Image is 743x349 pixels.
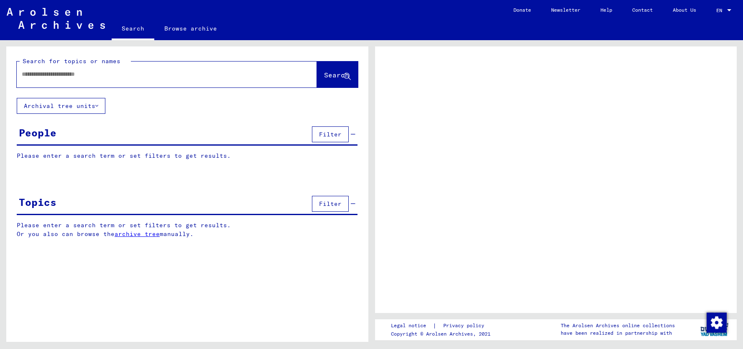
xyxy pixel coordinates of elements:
[19,195,56,210] div: Topics
[17,98,105,114] button: Archival tree units
[312,126,349,142] button: Filter
[324,71,349,79] span: Search
[312,196,349,212] button: Filter
[112,18,154,40] a: Search
[561,322,675,329] p: The Arolsen Archives online collections
[561,329,675,337] p: have been realized in partnership with
[391,321,433,330] a: Legal notice
[437,321,494,330] a: Privacy policy
[391,330,494,338] p: Copyright © Arolsen Archives, 2021
[17,151,357,160] p: Please enter a search term or set filters to get results.
[19,125,56,140] div: People
[319,131,342,138] span: Filter
[707,313,727,333] img: Change consent
[7,8,105,29] img: Arolsen_neg.svg
[716,8,725,13] span: EN
[391,321,494,330] div: |
[319,200,342,208] span: Filter
[699,319,730,340] img: yv_logo.png
[317,62,358,87] button: Search
[23,57,120,65] mat-label: Search for topics or names
[17,221,358,239] p: Please enter a search term or set filters to get results. Or you also can browse the manually.
[115,230,160,238] a: archive tree
[154,18,227,38] a: Browse archive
